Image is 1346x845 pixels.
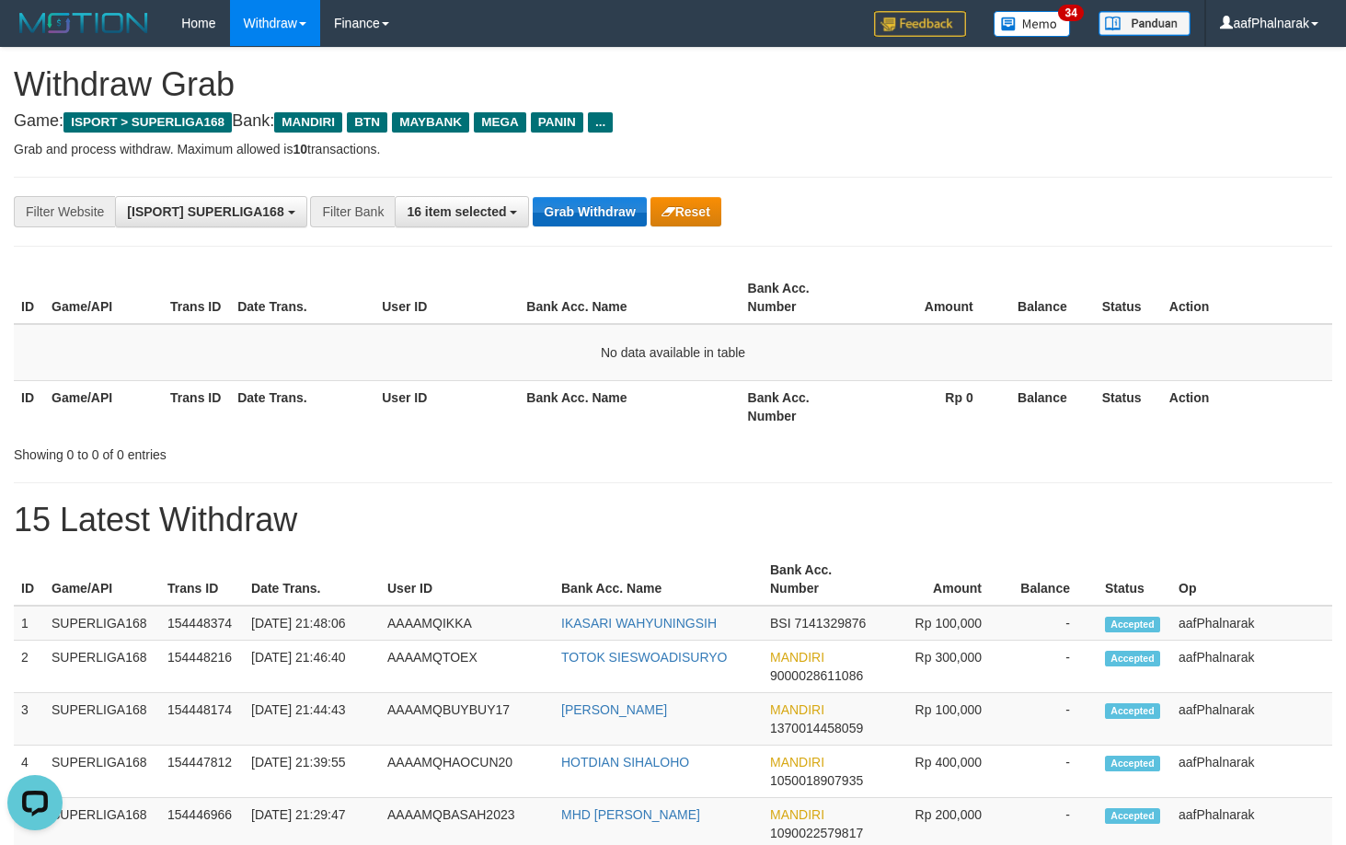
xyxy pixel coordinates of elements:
th: Date Trans. [244,553,380,606]
span: ... [588,112,613,133]
div: Showing 0 to 0 of 0 entries [14,438,547,464]
span: 34 [1058,5,1083,21]
td: 154447812 [160,746,244,798]
img: Button%20Memo.svg [994,11,1071,37]
td: 154448174 [160,693,244,746]
h4: Game: Bank: [14,112,1332,131]
th: Status [1095,380,1162,433]
span: MANDIRI [770,702,824,717]
td: Rp 400,000 [876,746,1009,798]
button: 16 item selected [395,196,529,227]
img: MOTION_logo.png [14,9,154,37]
th: Bank Acc. Number [741,380,859,433]
th: Game/API [44,553,160,606]
span: Copy 1090022579817 to clipboard [770,826,863,840]
span: BSI [770,616,791,631]
span: MEGA [474,112,526,133]
th: Bank Acc. Name [554,553,763,606]
td: No data available in table [14,324,1332,381]
td: aafPhalnarak [1171,606,1332,641]
td: - [1009,641,1098,693]
strong: 10 [293,142,307,156]
button: Reset [650,197,721,226]
span: Accepted [1105,651,1160,666]
td: 154448374 [160,606,244,641]
th: Bank Acc. Number [763,553,876,606]
a: IKASARI WAHYUNINGSIH [561,616,717,631]
a: MHD [PERSON_NAME] [561,807,700,822]
td: aafPhalnarak [1171,693,1332,746]
img: Feedback.jpg [874,11,966,37]
td: SUPERLIGA168 [44,746,160,798]
div: Filter Website [14,196,115,227]
td: SUPERLIGA168 [44,693,160,746]
th: Trans ID [163,272,230,324]
th: Balance [1009,553,1098,606]
a: TOTOK SIESWOADISURYO [561,650,727,665]
th: ID [14,272,44,324]
th: Amount [859,272,1001,324]
span: MAYBANK [392,112,469,133]
td: aafPhalnarak [1171,641,1332,693]
td: 3 [14,693,44,746]
th: User ID [374,380,519,433]
span: Accepted [1105,617,1160,632]
td: AAAAMQIKKA [380,606,554,641]
th: Amount [876,553,1009,606]
th: Game/API [44,272,163,324]
td: - [1009,746,1098,798]
td: Rp 300,000 [876,641,1009,693]
a: HOTDIAN SIHALOHO [561,755,689,770]
span: Copy 7141329876 to clipboard [794,616,866,631]
td: Rp 100,000 [876,693,1009,746]
th: Rp 0 [859,380,1001,433]
td: - [1009,606,1098,641]
th: Trans ID [163,380,230,433]
td: 154448216 [160,641,244,693]
button: [ISPORT] SUPERLIGA168 [115,196,306,227]
td: - [1009,693,1098,746]
td: [DATE] 21:39:55 [244,746,380,798]
td: SUPERLIGA168 [44,606,160,641]
span: MANDIRI [274,112,342,133]
td: SUPERLIGA168 [44,641,160,693]
th: ID [14,553,44,606]
span: Copy 1050018907935 to clipboard [770,773,863,788]
td: AAAAMQHAOCUN20 [380,746,554,798]
th: Trans ID [160,553,244,606]
th: Bank Acc. Number [741,272,859,324]
td: [DATE] 21:46:40 [244,641,380,693]
h1: Withdraw Grab [14,66,1332,103]
th: Balance [1001,380,1095,433]
td: AAAAMQTOEX [380,641,554,693]
th: Op [1171,553,1332,606]
td: [DATE] 21:48:06 [244,606,380,641]
th: Balance [1001,272,1095,324]
td: AAAAMQBUYBUY17 [380,693,554,746]
td: 2 [14,641,44,693]
th: Game/API [44,380,163,433]
th: Bank Acc. Name [519,380,740,433]
span: 16 item selected [407,204,506,219]
th: User ID [374,272,519,324]
span: Copy 1370014458059 to clipboard [770,721,863,735]
span: BTN [347,112,387,133]
button: Open LiveChat chat widget [7,7,63,63]
span: Accepted [1105,756,1160,771]
td: [DATE] 21:44:43 [244,693,380,746]
th: Status [1095,272,1162,324]
th: Action [1162,272,1332,324]
th: Date Trans. [230,380,374,433]
a: [PERSON_NAME] [561,702,667,717]
th: Date Trans. [230,272,374,324]
td: aafPhalnarak [1171,746,1332,798]
span: ISPORT > SUPERLIGA168 [63,112,232,133]
button: Grab Withdraw [533,197,646,226]
th: User ID [380,553,554,606]
td: 1 [14,606,44,641]
div: Filter Bank [310,196,395,227]
span: MANDIRI [770,807,824,822]
h1: 15 Latest Withdraw [14,502,1332,538]
img: panduan.png [1099,11,1191,36]
span: MANDIRI [770,755,824,770]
